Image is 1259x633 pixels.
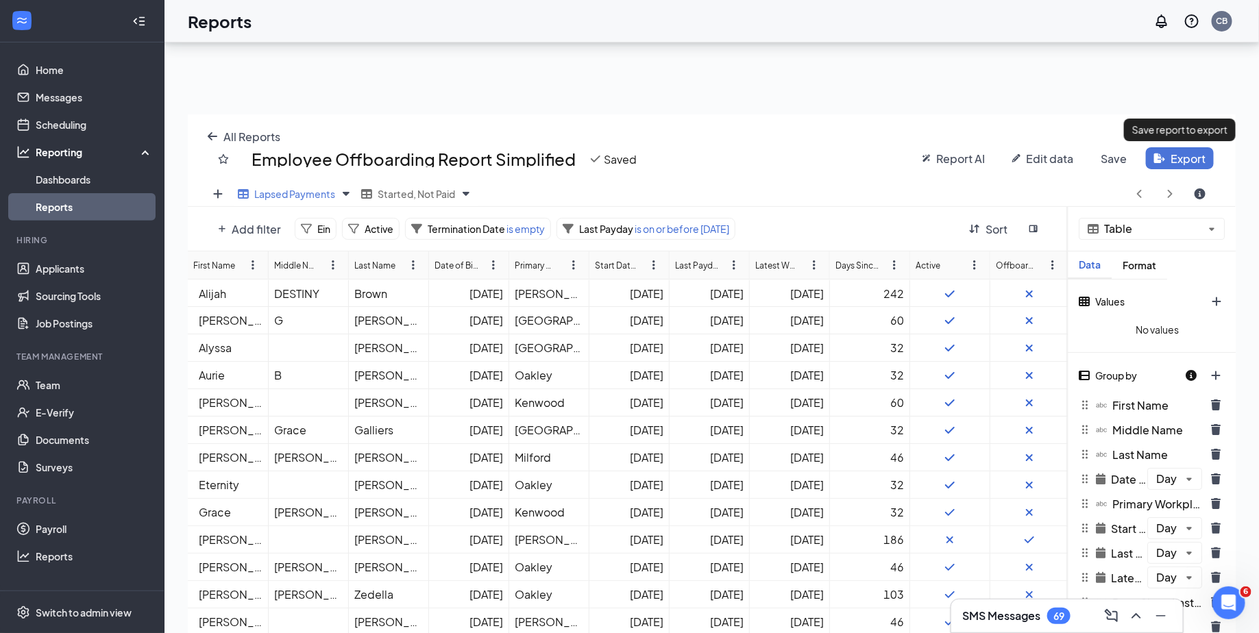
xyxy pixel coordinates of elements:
div: Active [916,259,940,272]
span: is on or before [DATE] [633,223,729,235]
span: Last Name [1112,447,1168,462]
a: Team [36,371,153,399]
div: [DATE] [595,505,663,519]
div: [PERSON_NAME] [354,340,423,355]
div: [PERSON_NAME] [354,560,423,574]
button: trash icon [1202,468,1230,490]
div: [PERSON_NAME] [199,532,262,547]
a: Applicants [36,255,153,282]
div: [DATE] [595,340,663,355]
a: Reports [36,543,153,570]
div: [PERSON_NAME] [199,450,262,464]
svg: ComposeMessage [1103,608,1120,624]
div: Payroll [16,495,150,506]
div: Grace [199,505,262,519]
div: [DATE] [435,313,503,327]
div: [DATE] [435,477,503,492]
div: B [274,368,343,382]
button: angle-left icon [1126,183,1153,205]
div: [DATE] [755,340,824,355]
div: 46 [835,615,904,629]
button: undefined icon [1092,147,1135,169]
span: Active [365,223,393,235]
button: regular-star icon [210,148,237,170]
div: [DATE] [435,395,503,410]
div: [DATE] [595,615,663,629]
span: Values [1095,295,1125,308]
div: [GEOGRAPHIC_DATA][PERSON_NAME] [515,313,583,327]
div: [DATE] [675,313,744,327]
div: [DATE] [595,587,663,601]
div: Primary Workplace Name [515,259,559,272]
button: circle-info icon [1186,183,1214,205]
div: [PERSON_NAME] [199,313,262,327]
div: [DATE] [435,505,503,519]
div: 46 [835,560,904,574]
span: Last Payday [579,223,633,235]
div: [DATE] [675,615,744,629]
button: plus icon [204,183,232,205]
div: [DATE] [595,313,663,327]
span: Report AI [936,151,985,166]
button: pencil icon [1004,147,1081,169]
button: Format [1112,251,1167,279]
div: Last Payday (Day) [675,259,719,272]
div: Alijah [199,286,262,301]
span: Employee Offboarding Report Simplified [252,151,576,167]
span: Export [1171,151,1206,166]
div: [DATE] [675,286,744,301]
div: 32 [835,340,904,355]
span: Lapsed Payments [254,188,335,200]
div: Reporting [36,145,154,159]
div: Last Payday (Day) [1068,541,1147,564]
div: Aurie [199,368,262,382]
div: Zedella [354,587,423,601]
button: trash icon [1202,493,1230,514]
button: ellipsis-vertical icon [319,254,347,276]
span: Latest Working Period (Day) [1111,571,1147,585]
div: [DATE] [675,477,744,492]
div: [DATE] [435,340,503,355]
div: 46 [835,450,904,464]
div: 32 [835,477,904,492]
div: [PERSON_NAME] [515,615,583,629]
div: Oakley [515,368,583,382]
div: Eternity [199,477,262,492]
div: 242 [835,286,904,301]
div: [PERSON_NAME] [199,560,262,574]
button: ellipsis-vertical icon [560,254,587,276]
div: Offboarded In Hris [996,259,1038,272]
div: Team Management [16,351,150,362]
button: arrow-left icon [199,125,289,147]
div: [PERSON_NAME] [354,477,423,492]
div: [DATE] [595,450,663,464]
div: Galliers [354,423,423,437]
div: Latest Working Period (Day) [1068,566,1147,589]
a: Job Postings [36,310,153,337]
h3: SMS Messages [962,608,1040,623]
div: [DATE] [595,532,663,547]
div: [PERSON_NAME] [354,450,423,464]
div: 103 [835,587,904,601]
div: [PERSON_NAME] [274,587,343,601]
div: Alyssa [199,340,262,355]
div: Data [1068,259,1112,271]
svg: Analysis [16,145,30,159]
a: Home [36,56,153,84]
span: Days Since Last Payday [1112,595,1202,610]
button: trash icon [1202,419,1230,440]
button: ComposeMessage [1101,605,1123,627]
div: Middle Name [1068,418,1202,441]
div: 186 [835,532,904,547]
span: Table [1104,223,1202,235]
div: 69 [1053,610,1064,622]
div: [DATE] [675,368,744,382]
div: [DATE] [755,395,824,410]
div: [DATE] [435,532,503,547]
a: Documents [36,426,153,454]
a: E-Verify [36,399,153,426]
div: Hiring [16,234,150,246]
div: [PERSON_NAME] [274,560,343,574]
div: Started, Not Paid [358,182,478,207]
div: [DATE] [755,450,824,464]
